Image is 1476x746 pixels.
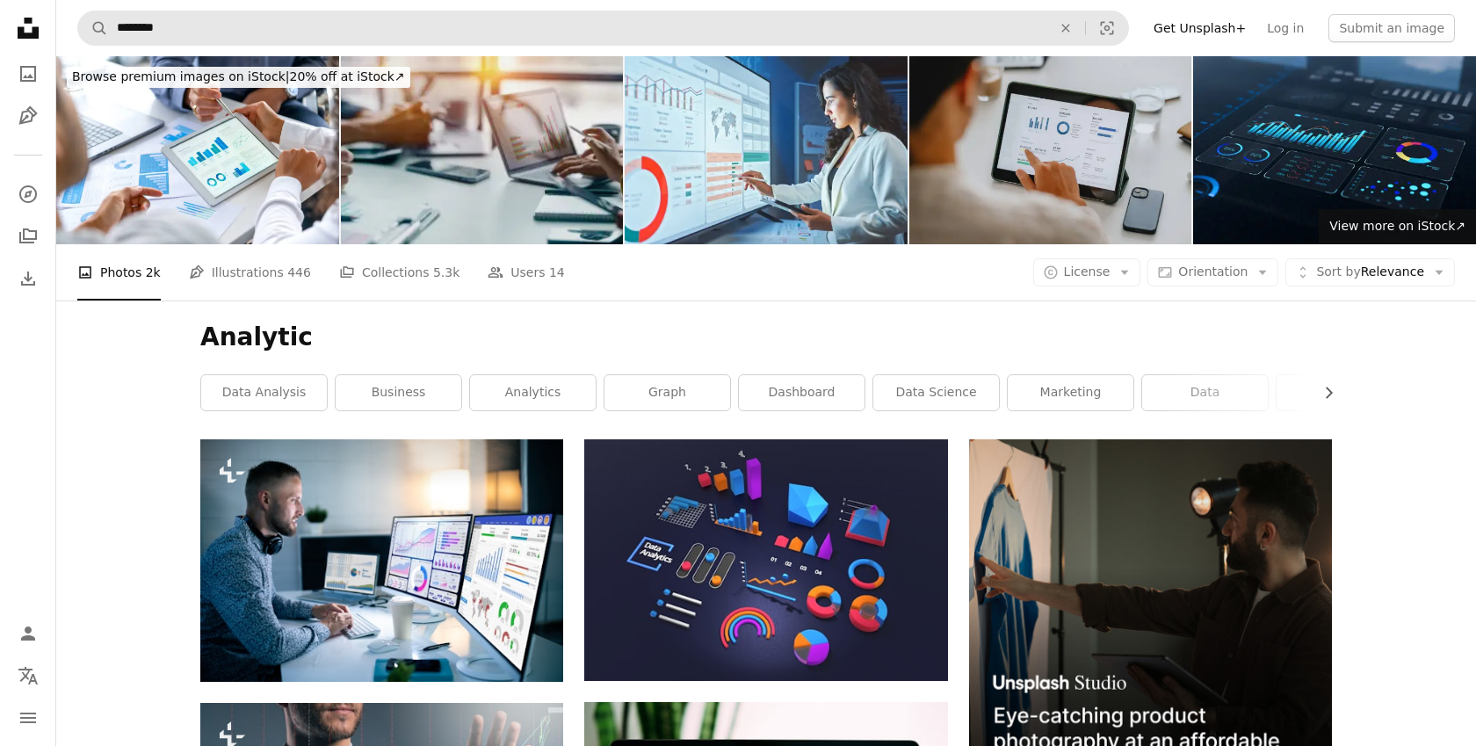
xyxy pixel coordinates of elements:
[584,439,947,680] img: graphical user interface
[200,439,563,681] img: Business Analyst Working Late Using KPI Dashboard
[625,56,908,244] img: A Women Reviews the Data Analysis of Marketing from Social Media Platforms.
[433,263,459,282] span: 5.3k
[1033,258,1141,286] button: License
[11,56,46,91] a: Photos
[287,263,311,282] span: 446
[488,244,565,301] a: Users 14
[1008,375,1133,410] a: marketing
[1316,264,1424,281] span: Relevance
[200,553,563,569] a: Business Analyst Working Late Using KPI Dashboard
[1313,375,1332,410] button: scroll list to the right
[604,375,730,410] a: graph
[1086,11,1128,45] button: Visual search
[1142,375,1268,410] a: data
[470,375,596,410] a: analytics
[11,11,46,49] a: Home — Unsplash
[11,219,46,254] a: Collections
[873,375,999,410] a: data science
[72,69,289,83] span: Browse premium images on iStock |
[11,658,46,693] button: Language
[201,375,327,410] a: data analysis
[1328,14,1455,42] button: Submit an image
[584,552,947,568] a: graphical user interface
[1193,56,1476,244] img: Data analytics automated with AI technology. Big data, business analytics and artificial intellig...
[1046,11,1085,45] button: Clear
[72,69,405,83] span: 20% off at iStock ↗
[78,11,108,45] button: Search Unsplash
[1147,258,1278,286] button: Orientation
[56,56,421,98] a: Browse premium images on iStock|20% off at iStock↗
[336,375,461,410] a: business
[1329,219,1465,233] span: View more on iStock ↗
[1277,375,1402,410] a: computer
[56,56,339,244] img: Close up of three people looking at financial data with graphs and charts.
[341,56,624,244] img: Technology and financial advisory services concept. Business teamwork and working on digital lapt...
[909,56,1192,244] img: Business Analyst Reviewing Financial Data on Tablet in Office
[739,375,865,410] a: dashboard
[11,177,46,212] a: Explore
[339,244,459,301] a: Collections 5.3k
[1285,258,1455,286] button: Sort byRelevance
[1316,264,1360,279] span: Sort by
[1178,264,1248,279] span: Orientation
[1256,14,1314,42] a: Log in
[1319,209,1476,244] a: View more on iStock↗
[549,263,565,282] span: 14
[1143,14,1256,42] a: Get Unsplash+
[11,616,46,651] a: Log in / Sign up
[200,322,1332,353] h1: Analytic
[1064,264,1111,279] span: License
[77,11,1129,46] form: Find visuals sitewide
[11,98,46,134] a: Illustrations
[11,261,46,296] a: Download History
[189,244,311,301] a: Illustrations 446
[11,700,46,735] button: Menu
